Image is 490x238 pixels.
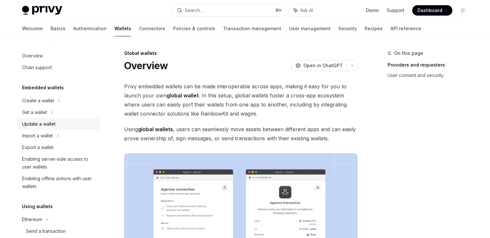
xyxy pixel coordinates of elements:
[22,132,53,140] div: Import a wallet
[139,21,165,36] a: Connectors
[338,21,357,36] a: Security
[275,8,282,13] span: ⌘ K
[172,5,286,16] button: Search...⌘K
[22,120,55,128] div: Update a wallet
[167,92,199,99] strong: global wallet
[458,5,468,16] button: Toggle dark mode
[391,21,421,36] a: API reference
[223,21,281,36] a: Transaction management
[412,5,452,16] a: Dashboard
[388,60,473,70] a: Providers and requesters
[22,21,43,36] a: Welcome
[138,126,173,132] strong: global wallets
[124,60,168,71] h1: Overview
[22,155,96,171] div: Enabling server-side access to user wallets
[22,203,53,210] h5: Using wallets
[22,144,53,151] div: Export a wallet
[291,60,347,71] button: Open in ChatGPT
[124,82,358,118] span: Privy embedded wallets can be made interoperable across apps, making it easy for you to launch yo...
[17,225,100,237] a: Send a transaction
[17,173,100,192] a: Enabling offline actions with user wallets
[22,84,64,92] h5: Embedded wallets
[114,21,131,36] a: Wallets
[17,118,100,130] a: Update a wallet
[173,21,215,36] a: Policies & controls
[22,216,42,223] div: Ethereum
[387,7,404,14] a: Support
[394,49,423,57] span: On this page
[22,97,54,105] div: Create a wallet
[22,108,47,116] div: Get a wallet
[22,6,62,15] img: light logo
[51,21,65,36] a: Basics
[124,125,358,143] span: Using , users can seamlessly move assets between different apps and can easily prove ownership of...
[73,21,107,36] a: Authentication
[26,227,66,235] div: Send a transaction
[17,50,100,62] a: Overview
[289,5,318,16] button: Ask AI
[185,6,203,14] div: Search...
[22,175,96,190] div: Enabling offline actions with user wallets
[17,153,100,173] a: Enabling server-side access to user wallets
[17,62,100,73] a: Chain support
[124,50,358,56] div: Global wallets
[300,7,313,14] span: Ask AI
[17,142,100,153] a: Export a wallet
[365,21,383,36] a: Recipes
[22,52,43,60] div: Overview
[22,64,52,71] div: Chain support
[366,7,379,14] a: Demo
[289,21,331,36] a: User management
[388,70,473,81] a: User consent and security
[303,62,343,69] span: Open in ChatGPT
[417,7,442,14] span: Dashboard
